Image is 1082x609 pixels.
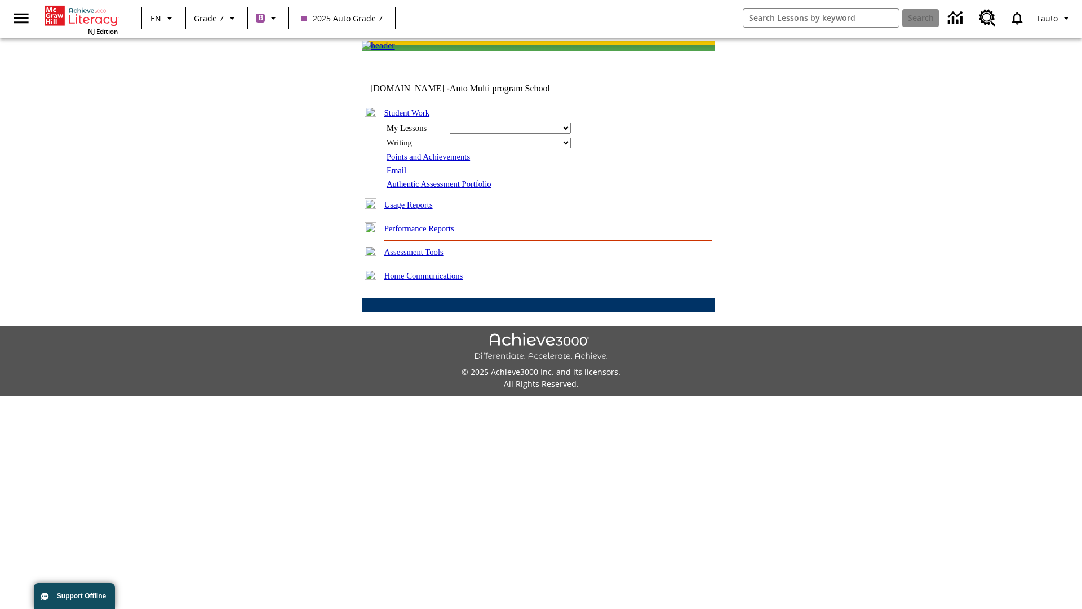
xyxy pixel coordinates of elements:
[150,12,161,24] span: EN
[365,107,376,117] img: minus.gif
[5,2,38,35] button: Open side menu
[972,3,1003,33] a: Resource Center, Will open in new tab
[45,3,118,36] div: Home
[251,8,285,28] button: Boost Class color is purple. Change class color
[1032,8,1077,28] button: Profile/Settings
[384,271,463,280] a: Home Communications
[387,166,406,175] a: Email
[189,8,243,28] button: Grade: Grade 7, Select a grade
[258,11,263,25] span: B
[387,179,491,188] a: Authentic Assessment Portfolio
[474,333,608,361] img: Achieve3000 Differentiate Accelerate Achieve
[194,12,224,24] span: Grade 7
[384,200,433,209] a: Usage Reports
[384,248,444,257] a: Assessment Tools
[365,198,376,209] img: plus.gif
[370,83,578,94] td: [DOMAIN_NAME] -
[57,592,106,600] span: Support Offline
[1036,12,1058,24] span: Tauto
[365,270,376,280] img: plus.gif
[365,222,376,232] img: plus.gif
[941,3,972,34] a: Data Center
[301,12,383,24] span: 2025 Auto Grade 7
[387,152,470,161] a: Points and Achievements
[1003,3,1032,33] a: Notifications
[384,224,454,233] a: Performance Reports
[145,8,181,28] button: Language: EN, Select a language
[450,83,550,93] nobr: Auto Multi program School
[384,108,429,117] a: Student Work
[365,246,376,256] img: plus.gif
[387,123,443,133] div: My Lessons
[743,9,899,27] input: search field
[34,583,115,609] button: Support Offline
[387,138,443,148] div: Writing
[88,27,118,36] span: NJ Edition
[362,41,395,51] img: header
